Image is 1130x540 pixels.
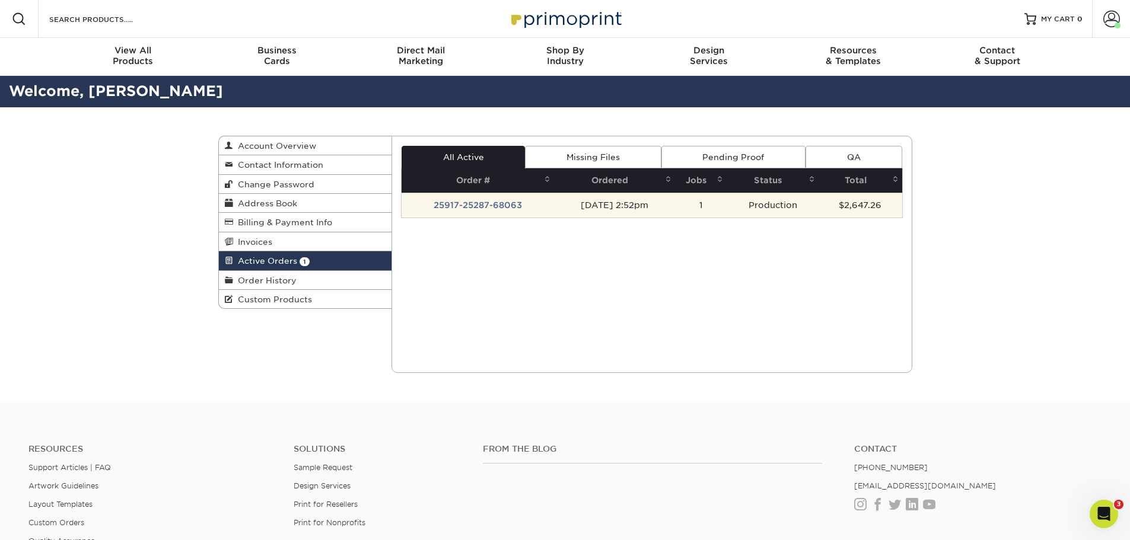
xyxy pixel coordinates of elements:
span: Billing & Payment Info [233,218,332,227]
a: Print for Resellers [294,500,358,509]
span: Contact [925,45,1069,56]
span: MY CART [1041,14,1075,24]
th: Jobs [675,168,727,193]
a: Contact Information [219,155,392,174]
th: Status [727,168,819,193]
a: All Active [402,146,525,168]
a: DesignServices [637,38,781,76]
a: Active Orders 1 [219,251,392,270]
a: Shop ByIndustry [493,38,637,76]
a: Resources& Templates [781,38,925,76]
span: Direct Mail [349,45,493,56]
th: Total [819,168,902,193]
a: Contact& Support [925,38,1069,76]
div: & Support [925,45,1069,66]
a: Print for Nonprofits [294,518,365,527]
span: Order History [233,276,297,285]
h4: From the Blog [483,444,822,454]
a: Pending Proof [661,146,806,168]
h4: Solutions [294,444,465,454]
a: Change Password [219,175,392,194]
span: Shop By [493,45,637,56]
span: 3 [1114,500,1123,509]
span: 0 [1077,15,1083,23]
a: Billing & Payment Info [219,213,392,232]
td: $2,647.26 [819,193,902,218]
span: View All [61,45,205,56]
div: Cards [205,45,349,66]
span: Address Book [233,199,297,208]
img: Primoprint [506,6,625,31]
td: 1 [675,193,727,218]
a: Custom Products [219,290,392,308]
a: QA [806,146,902,168]
span: Invoices [233,237,272,247]
span: Design [637,45,781,56]
th: Ordered [554,168,675,193]
span: Change Password [233,180,314,189]
div: Industry [493,45,637,66]
a: Sample Request [294,463,352,472]
h4: Resources [28,444,276,454]
span: Active Orders [233,256,297,266]
a: View AllProducts [61,38,205,76]
span: Contact Information [233,160,323,170]
a: Design Services [294,481,351,490]
span: Account Overview [233,141,316,151]
td: 25917-25287-68063 [402,193,554,218]
a: Custom Orders [28,518,84,527]
span: Resources [781,45,925,56]
input: SEARCH PRODUCTS..... [48,12,164,26]
td: [DATE] 2:52pm [554,193,675,218]
a: [EMAIL_ADDRESS][DOMAIN_NAME] [854,481,996,490]
iframe: Intercom live chat [1090,500,1118,528]
th: Order # [402,168,554,193]
a: Layout Templates [28,500,93,509]
span: Business [205,45,349,56]
span: 1 [300,257,310,266]
a: BusinessCards [205,38,349,76]
div: Marketing [349,45,493,66]
a: [PHONE_NUMBER] [854,463,928,472]
a: Invoices [219,232,392,251]
td: Production [727,193,819,218]
a: Address Book [219,194,392,213]
a: Support Articles | FAQ [28,463,111,472]
a: Account Overview [219,136,392,155]
span: Custom Products [233,295,312,304]
div: Products [61,45,205,66]
a: Artwork Guidelines [28,481,98,490]
a: Order History [219,271,392,290]
a: Direct MailMarketing [349,38,493,76]
a: Missing Files [525,146,661,168]
a: Contact [854,444,1102,454]
div: & Templates [781,45,925,66]
div: Services [637,45,781,66]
